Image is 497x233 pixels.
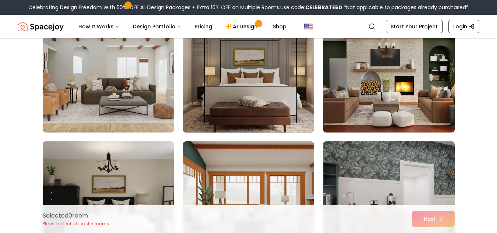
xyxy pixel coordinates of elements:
button: Design Portfolio [127,19,187,34]
nav: Main [72,19,292,34]
img: Room room-67 [43,15,174,133]
a: AI Design [220,19,266,34]
span: Use code: [280,4,342,11]
p: Selected 0 room [43,211,109,220]
a: Login [448,20,479,33]
p: Please select at least 5 rooms [43,221,109,227]
a: Spacejoy [18,19,64,34]
img: United States [304,22,313,31]
b: CELEBRATE50 [305,4,342,11]
img: Room room-69 [323,15,454,133]
nav: Global [18,15,479,38]
a: Start Your Project [386,20,443,33]
img: Room room-68 [180,12,317,135]
div: Celebrating Design Freedom With 50% OFF All Design Packages + Extra 10% OFF on Multiple Rooms. [28,4,469,11]
a: Shop [267,19,292,34]
span: *Not applicable to packages already purchased* [342,4,469,11]
img: Spacejoy Logo [18,19,64,34]
a: Pricing [189,19,218,34]
button: How It Works [72,19,125,34]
